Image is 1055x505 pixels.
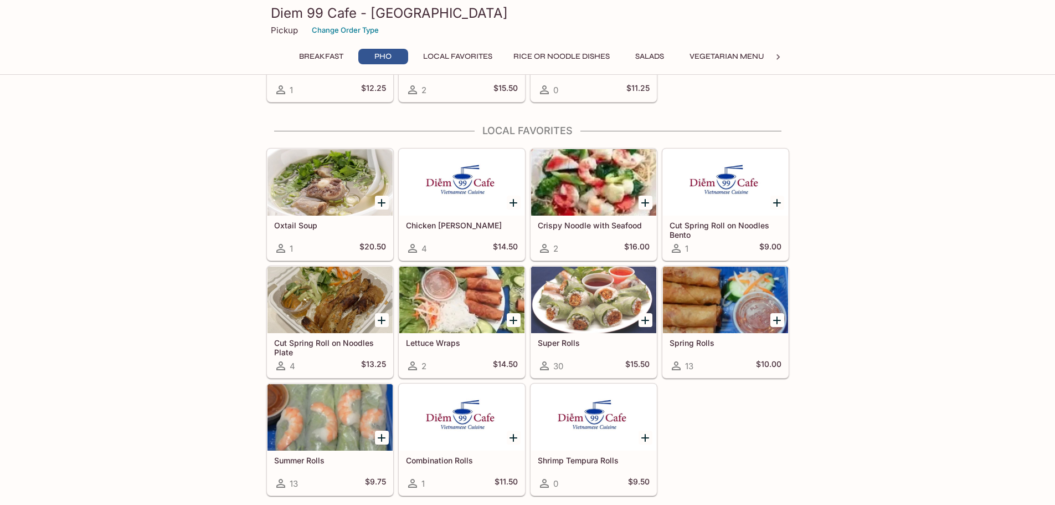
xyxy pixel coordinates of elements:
button: Pho [358,49,408,64]
span: 30 [553,361,563,371]
span: 2 [553,243,558,254]
h5: $9.75 [365,477,386,490]
h5: Cut Spring Roll on Noodles Bento [670,221,781,239]
span: 4 [290,361,295,371]
span: 13 [290,478,298,489]
div: Crispy Noodle with Seafood [531,149,656,216]
button: Vegetarian Menu [683,49,770,64]
div: Combination Rolls [399,384,524,451]
h5: $12.25 [361,83,386,96]
button: Add Oxtail Soup [375,196,389,210]
div: Summer Rolls [267,384,393,451]
button: Add Cut Spring Roll on Noodles Bento [770,196,784,210]
h5: Cut Spring Roll on Noodles Plate [274,338,386,356]
div: Spring Rolls [663,267,788,333]
div: Chicken Curry [399,149,524,216]
span: 1 [421,478,425,489]
a: Cut Spring Roll on Noodles Bento1$9.00 [662,149,789,261]
h5: $14.50 [493,359,518,373]
button: Add Lettuce Wraps [507,313,521,327]
h5: Super Rolls [538,338,650,348]
h5: $11.25 [626,83,650,96]
h5: $9.00 [759,242,781,255]
h5: $20.50 [359,242,386,255]
a: Summer Rolls13$9.75 [267,384,393,496]
h5: $13.25 [361,359,386,373]
h5: $15.50 [493,83,518,96]
a: Super Rolls30$15.50 [531,266,657,378]
h5: $10.00 [756,359,781,373]
h5: Crispy Noodle with Seafood [538,221,650,230]
span: 2 [421,85,426,95]
button: Add Summer Rolls [375,431,389,445]
a: Crispy Noodle with Seafood2$16.00 [531,149,657,261]
button: Add Combination Rolls [507,431,521,445]
h5: Summer Rolls [274,456,386,465]
a: Shrimp Tempura Rolls0$9.50 [531,384,657,496]
h3: Diem 99 Cafe - [GEOGRAPHIC_DATA] [271,4,785,22]
a: Lettuce Wraps2$14.50 [399,266,525,378]
button: Change Order Type [307,22,384,39]
h5: $9.50 [628,477,650,490]
span: 2 [421,361,426,371]
span: 13 [685,361,693,371]
div: Cut Spring Roll on Noodles Bento [663,149,788,216]
h5: Spring Rolls [670,338,781,348]
div: Super Rolls [531,267,656,333]
button: Breakfast [293,49,349,64]
h5: $14.50 [493,242,518,255]
h5: Combination Rolls [406,456,518,465]
div: Cut Spring Roll on Noodles Plate [267,267,393,333]
span: 0 [553,85,558,95]
button: Local Favorites [417,49,498,64]
h5: Chicken [PERSON_NAME] [406,221,518,230]
a: Chicken [PERSON_NAME]4$14.50 [399,149,525,261]
span: 1 [290,85,293,95]
button: Add Crispy Noodle with Seafood [639,196,652,210]
span: 4 [421,243,427,254]
p: Pickup [271,25,298,35]
h4: Local Favorites [266,125,789,137]
a: Oxtail Soup1$20.50 [267,149,393,261]
button: Rice or Noodle Dishes [507,49,616,64]
button: Add Chicken Curry [507,196,521,210]
a: Combination Rolls1$11.50 [399,384,525,496]
a: Cut Spring Roll on Noodles Plate4$13.25 [267,266,393,378]
button: Add Super Rolls [639,313,652,327]
h5: $11.50 [495,477,518,490]
button: Add Spring Rolls [770,313,784,327]
h5: Lettuce Wraps [406,338,518,348]
div: Oxtail Soup [267,149,393,216]
button: Add Shrimp Tempura Rolls [639,431,652,445]
button: Salads [625,49,675,64]
h5: Shrimp Tempura Rolls [538,456,650,465]
h5: Oxtail Soup [274,221,386,230]
div: Shrimp Tempura Rolls [531,384,656,451]
span: 1 [685,243,688,254]
h5: $15.50 [625,359,650,373]
span: 1 [290,243,293,254]
button: Add Cut Spring Roll on Noodles Plate [375,313,389,327]
h5: $16.00 [624,242,650,255]
div: Lettuce Wraps [399,267,524,333]
span: 0 [553,478,558,489]
a: Spring Rolls13$10.00 [662,266,789,378]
